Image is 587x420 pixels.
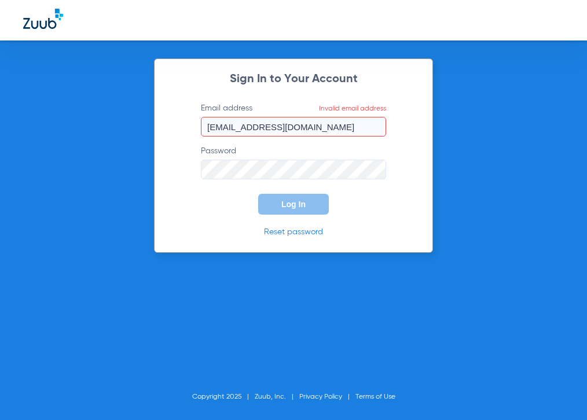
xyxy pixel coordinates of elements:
[258,194,329,215] button: Log In
[529,364,587,420] iframe: Chat Widget
[355,393,395,400] a: Terms of Use
[201,145,386,179] label: Password
[201,117,386,137] input: Email addressInvalid email address
[201,102,386,137] label: Email address
[192,391,255,403] li: Copyright 2025
[264,228,323,236] a: Reset password
[23,9,63,29] img: Zuub Logo
[281,200,306,209] span: Log In
[201,160,386,179] input: Password
[184,73,403,85] h2: Sign In to Your Account
[299,393,342,400] a: Privacy Policy
[319,105,386,112] span: Invalid email address
[255,391,299,403] li: Zuub, Inc.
